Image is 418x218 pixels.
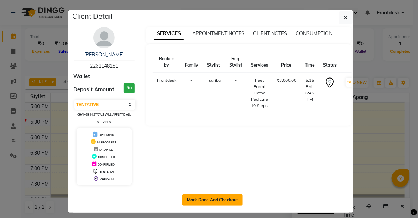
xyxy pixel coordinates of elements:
span: IN PROGRESS [97,141,116,144]
th: Price [272,51,301,73]
h3: ₹0 [124,83,135,93]
span: APPOINTMENT NOTES [192,30,244,37]
span: DROPPED [99,148,113,151]
span: SERVICES [154,27,184,40]
span: CLIENT NOTES [253,30,287,37]
th: Status [319,51,341,73]
span: Deposit Amount [74,86,115,94]
span: CONFIRMED [98,163,115,166]
span: CONSUMPTION [296,30,332,37]
span: Wallet [74,73,90,81]
td: - [181,73,202,113]
span: 2261148181 [90,63,118,69]
h5: Client Detail [73,11,113,21]
img: avatar [93,27,115,48]
a: [PERSON_NAME] [84,51,124,58]
th: Stylist [202,51,225,73]
td: 5:15 PM-6:45 PM [301,73,319,113]
div: ₹3,000.00 [277,77,296,83]
th: Time [301,51,319,73]
th: Req. Stylist [225,51,247,73]
span: Tsariba [207,77,221,83]
th: Services [247,51,272,73]
div: Feet Facial Detoc Pedicure 10 Steps [251,77,268,109]
button: Mark Done And Checkout [182,194,243,206]
small: Change in status will apply to all services. [77,113,131,124]
th: Booked by [153,51,181,73]
th: Family [181,51,202,73]
button: START [346,78,360,87]
span: CHECK-IN [100,177,114,181]
td: Frontdesk [153,73,181,113]
span: TENTATIVE [99,170,115,174]
span: UPCOMING [99,133,114,137]
td: - [225,73,247,113]
span: COMPLETED [98,155,115,159]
